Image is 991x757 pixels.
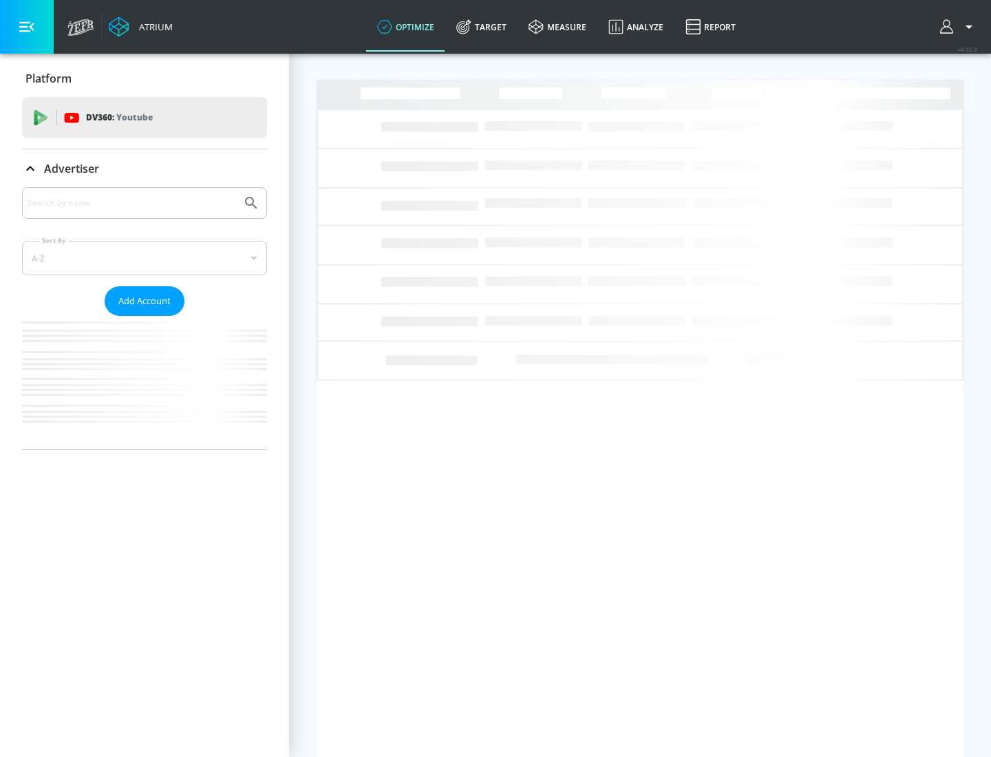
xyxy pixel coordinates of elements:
a: optimize [366,2,445,52]
a: Atrium [109,17,173,37]
label: Sort By [39,236,69,245]
span: Add Account [118,293,171,309]
div: Platform [22,59,267,98]
span: v 4.32.0 [958,45,977,53]
nav: list of Advertiser [22,316,267,449]
button: Add Account [105,286,184,316]
div: Atrium [134,21,173,33]
p: Platform [25,71,72,86]
div: A-Z [22,241,267,275]
input: Search by name [28,194,236,212]
a: measure [518,2,597,52]
a: Target [445,2,518,52]
a: Analyze [597,2,674,52]
p: Youtube [116,110,153,125]
a: Report [674,2,747,52]
div: Advertiser [22,149,267,188]
p: DV360: [86,110,153,125]
p: Advertiser [44,161,99,176]
div: Advertiser [22,187,267,449]
div: DV360: Youtube [22,97,267,138]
